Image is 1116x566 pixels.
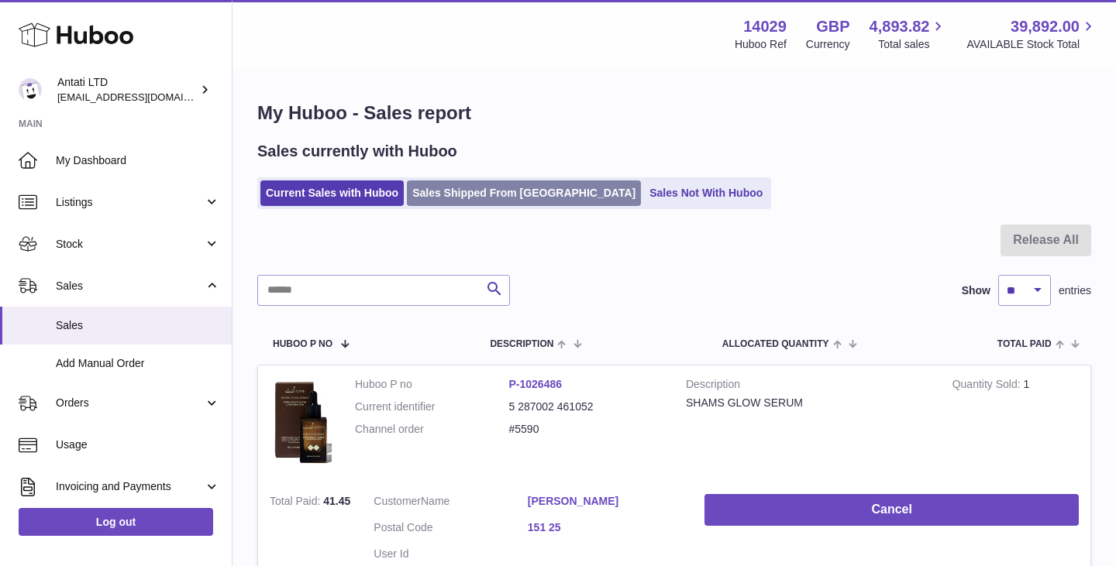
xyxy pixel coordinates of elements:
span: Orders [56,396,204,410]
span: 41.45 [323,495,350,507]
h1: My Huboo - Sales report [257,101,1091,125]
strong: 14029 [743,16,787,37]
span: Sales [56,279,204,293]
img: toufic@antatiskin.com [19,78,42,101]
strong: Total Paid [270,495,323,511]
span: Add Manual Order [56,356,220,371]
a: P-1026486 [509,378,563,390]
h2: Sales currently with Huboo [257,141,457,162]
span: Description [490,339,553,349]
strong: Description [686,377,929,396]
label: Show [962,283,990,298]
div: SHAMS GLOW SERUM [686,396,929,410]
a: Current Sales with Huboo [260,180,404,206]
span: Stock [56,237,204,252]
span: Invoicing and Payments [56,479,204,494]
a: 4,893.82 Total sales [870,16,948,52]
strong: Quantity Sold [952,378,1024,394]
span: Sales [56,318,220,333]
span: Huboo P no [273,339,332,349]
span: Usage [56,437,220,452]
img: 1735333660.png [270,377,332,467]
a: [PERSON_NAME] [528,494,682,509]
span: Total sales [878,37,947,52]
a: 39,892.00 AVAILABLE Stock Total [966,16,1097,52]
span: 39,892.00 [1011,16,1080,37]
dd: 5 287002 461052 [509,400,663,414]
div: Currency [806,37,850,52]
dt: Huboo P no [355,377,509,392]
span: AVAILABLE Stock Total [966,37,1097,52]
span: My Dashboard [56,153,220,168]
span: ALLOCATED Quantity [722,339,829,349]
dt: Channel order [355,422,509,437]
dt: User Id [374,547,528,561]
span: 4,893.82 [870,16,930,37]
div: Huboo Ref [735,37,787,52]
td: 1 [941,365,1090,482]
a: Sales Shipped From [GEOGRAPHIC_DATA] [407,180,641,206]
span: entries [1059,283,1091,298]
span: Total paid [997,339,1052,349]
div: Antati LTD [57,75,197,105]
dd: #5590 [509,422,663,437]
a: Sales Not With Huboo [644,180,768,206]
button: Cancel [704,494,1079,526]
span: Listings [56,195,204,210]
a: Log out [19,508,213,536]
span: [EMAIL_ADDRESS][DOMAIN_NAME] [57,91,228,103]
dt: Current identifier [355,400,509,414]
dt: Postal Code [374,520,528,539]
span: Customer [374,495,421,507]
dt: Name [374,494,528,513]
a: 151 25 [528,520,682,535]
strong: GBP [816,16,849,37]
